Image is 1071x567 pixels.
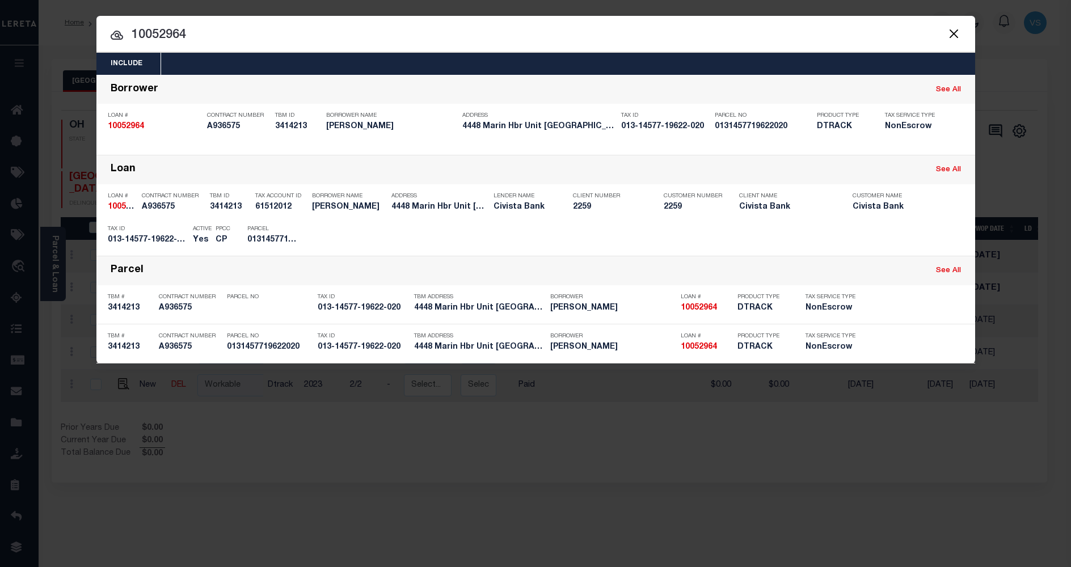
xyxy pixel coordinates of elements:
p: Parcel [247,226,298,232]
h5: DTRACK [737,342,789,352]
h5: 3414213 [108,342,153,352]
p: Tax ID [621,112,709,119]
h5: 0131457719622020 [715,122,811,132]
h5: 3414213 [210,202,250,212]
a: See All [936,267,961,274]
p: Tax Service Type [806,333,857,340]
p: Borrower [550,294,675,301]
h5: 013-14577-19622-020 [318,342,408,352]
p: Parcel No [715,112,811,119]
p: Loan # [108,193,136,200]
p: TBM Address [414,294,545,301]
p: TBM # [108,333,153,340]
button: Include [96,53,157,75]
h5: MITCHELL STONESTREET [312,202,386,212]
p: TBM ID [210,193,250,200]
h5: NonEscrow [806,342,857,352]
p: Loan # [681,333,732,340]
p: Tax Account ID [255,193,306,200]
h5: A936575 [142,202,204,212]
h5: A936575 [207,122,269,132]
p: Customer Number [664,193,722,200]
h5: 2259 [664,202,720,212]
h5: 10052964 [681,303,732,313]
p: Loan # [108,112,201,119]
p: Tax Service Type [806,294,857,301]
p: TBM ID [275,112,321,119]
h5: 10052964 [681,342,732,352]
div: Parcel [111,264,144,277]
h5: Civista Bank [739,202,836,212]
h5: Civista Bank [853,202,949,212]
h5: 013-14577-19622-020 [108,235,187,245]
p: Tax ID [108,226,187,232]
p: Borrower Name [326,112,457,119]
p: Contract Number [159,294,221,301]
p: TBM # [108,294,153,301]
p: Product Type [737,333,789,340]
h5: 10052964 [108,122,201,132]
h5: CP [216,235,230,245]
p: TBM Address [414,333,545,340]
p: Product Type [817,112,868,119]
h5: A936575 [159,303,221,313]
div: Borrower [111,83,158,96]
h5: 4448 Marin Hbr Unit H Port Clin... [414,303,545,313]
h5: Mitchell A Stonestreet [550,303,675,313]
p: Client Name [739,193,836,200]
h5: Mitchell A Stonestreet [326,122,457,132]
p: Tax ID [318,294,408,301]
h5: 4448 Marin Hbr Unit H Port Clin... [391,202,488,212]
p: Address [391,193,488,200]
h5: 013-14577-19622-020 [621,122,709,132]
h5: NonEscrow [885,122,942,132]
div: Loan [111,163,136,176]
p: Customer Name [853,193,949,200]
h5: 0131457719622020 [227,342,312,352]
h5: 2259 [573,202,647,212]
p: Address [462,112,615,119]
input: Start typing... [96,26,975,45]
h5: 4448 Marin Hbr Unit H Port Clin... [462,122,615,132]
a: See All [936,86,961,94]
strong: 10052964 [108,122,144,130]
h5: 61512012 [255,202,306,212]
strong: 10052964 [681,343,717,351]
p: Contract Number [142,193,204,200]
h5: 3414213 [275,122,321,132]
p: Tax ID [318,333,408,340]
h5: 013-14577-19622-020 [318,303,408,313]
p: Parcel No [227,294,312,301]
h5: Mitchell A Stonestreet [550,342,675,352]
a: See All [936,166,961,174]
h5: 4448 Marin Hbr Unit H Port Clin... [414,342,545,352]
p: Lender Name [494,193,556,200]
h5: 10052964 [108,202,136,212]
p: Product Type [737,294,789,301]
p: Tax Service Type [885,112,942,119]
h5: NonEscrow [806,303,857,313]
p: PPCC [216,226,230,232]
p: Active [193,226,212,232]
h5: 0131457719622020 [247,235,298,245]
p: Loan # [681,294,732,301]
button: Close [947,26,962,41]
h5: 3414213 [108,303,153,313]
p: Client Number [573,193,647,200]
h5: Yes [193,235,210,245]
p: Borrower [550,333,675,340]
strong: 10052964 [108,203,144,211]
p: Parcel No [227,333,312,340]
p: Contract Number [159,333,221,340]
strong: 10052964 [681,304,717,312]
h5: DTRACK [737,303,789,313]
p: Contract Number [207,112,269,119]
p: Borrower Name [312,193,386,200]
h5: A936575 [159,342,221,352]
h5: DTRACK [817,122,868,132]
h5: Civista Bank [494,202,556,212]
